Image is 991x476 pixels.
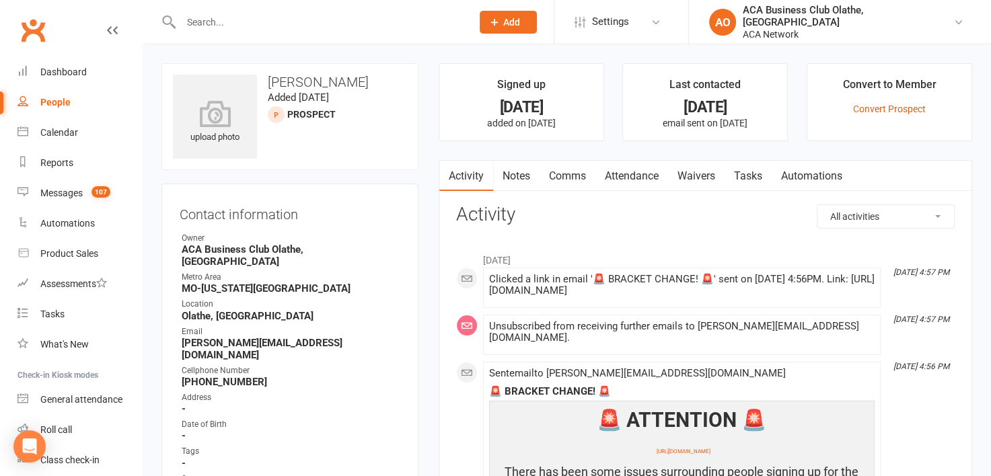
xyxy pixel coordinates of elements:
div: General attendance [40,394,122,405]
strong: Olathe, [GEOGRAPHIC_DATA] [182,310,400,322]
h3: Contact information [180,202,400,222]
div: Date of Birth [182,418,400,431]
a: Convert Prospect [853,104,926,114]
div: Dashboard [40,67,87,77]
span: Sent email to [PERSON_NAME][EMAIL_ADDRESS][DOMAIN_NAME] [489,367,786,379]
span: [URL][DOMAIN_NAME] [657,448,710,454]
div: [DATE] [635,100,775,114]
div: Location [182,298,400,311]
a: Automations [772,161,852,192]
i: [DATE] 4:57 PM [893,315,949,324]
div: AO [709,9,736,36]
a: Roll call [17,415,142,445]
div: ACA Business Club Olathe, [GEOGRAPHIC_DATA] [743,4,953,28]
div: Open Intercom Messenger [13,430,46,463]
div: Email [182,325,400,338]
i: [DATE] 4:56 PM [893,362,949,371]
div: Class check-in [40,454,100,465]
strong: - [182,403,400,415]
a: Dashboard [17,57,142,87]
span: Add [503,17,520,28]
strong: ACA Business Club Olathe, [GEOGRAPHIC_DATA] [182,243,400,268]
div: Roll call [40,424,72,435]
a: Assessments [17,269,142,299]
span: Settings [592,7,629,37]
div: What's New [40,339,89,350]
div: Automations [40,218,95,229]
strong: MO-[US_STATE][GEOGRAPHIC_DATA] [182,282,400,294]
a: Clubworx [16,13,50,47]
strong: - [182,457,400,469]
a: Comms [540,161,595,192]
a: Activity [439,161,493,192]
div: Assessments [40,278,107,289]
a: General attendance kiosk mode [17,385,142,415]
a: Messages 107 [17,178,142,208]
div: Last contacted [669,76,741,100]
div: Tags [182,445,400,458]
div: Product Sales [40,248,98,259]
h3: Activity [456,204,955,225]
time: Added [DATE] [268,91,329,104]
div: Cellphone Number [182,364,400,377]
a: Notes [493,161,540,192]
div: 🚨 BRACKET CHANGE! 🚨 [489,386,875,397]
div: Messages [40,188,83,198]
a: Waivers [668,161,725,192]
div: Convert to Member [843,76,937,100]
div: Address [182,391,400,404]
li: [DATE] [456,246,955,268]
strong: [PERSON_NAME][EMAIL_ADDRESS][DOMAIN_NAME] [182,337,400,361]
a: Product Sales [17,239,142,269]
a: Class kiosk mode [17,445,142,475]
div: Calendar [40,127,78,138]
div: Owner [182,232,400,245]
a: Calendar [17,118,142,148]
snap: prospect [287,109,336,120]
div: Unsubscribed from receiving further emails to [PERSON_NAME][EMAIL_ADDRESS][DOMAIN_NAME]. [489,321,875,344]
strong: - [182,430,400,442]
p: added on [DATE] [451,118,591,128]
a: What's New [17,329,142,360]
div: ACA Network [743,28,953,40]
div: Clicked a link in email '🚨 BRACKET CHANGE! 🚨' sent on [DATE] 4:56PM. Link: [URL][DOMAIN_NAME] [489,274,875,296]
strong: [PHONE_NUMBER] [182,376,400,388]
div: upload photo [173,100,257,145]
a: Tasks [725,161,772,192]
p: email sent on [DATE] [635,118,775,128]
h3: [PERSON_NAME] [173,75,407,89]
div: Signed up [497,76,546,100]
span: 🚨 ATTENTION 🚨 [597,408,766,432]
button: Add [480,11,537,34]
div: People [40,97,71,108]
a: Automations [17,208,142,239]
div: [DATE] [451,100,591,114]
span: 107 [91,186,110,198]
a: Tasks [17,299,142,329]
a: People [17,87,142,118]
div: Tasks [40,309,65,319]
a: [URL][DOMAIN_NAME] [657,444,710,456]
a: Attendance [595,161,668,192]
input: Search... [177,13,462,32]
div: Metro Area [182,271,400,284]
i: [DATE] 4:57 PM [893,268,949,277]
a: Reports [17,148,142,178]
div: Reports [40,157,73,168]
